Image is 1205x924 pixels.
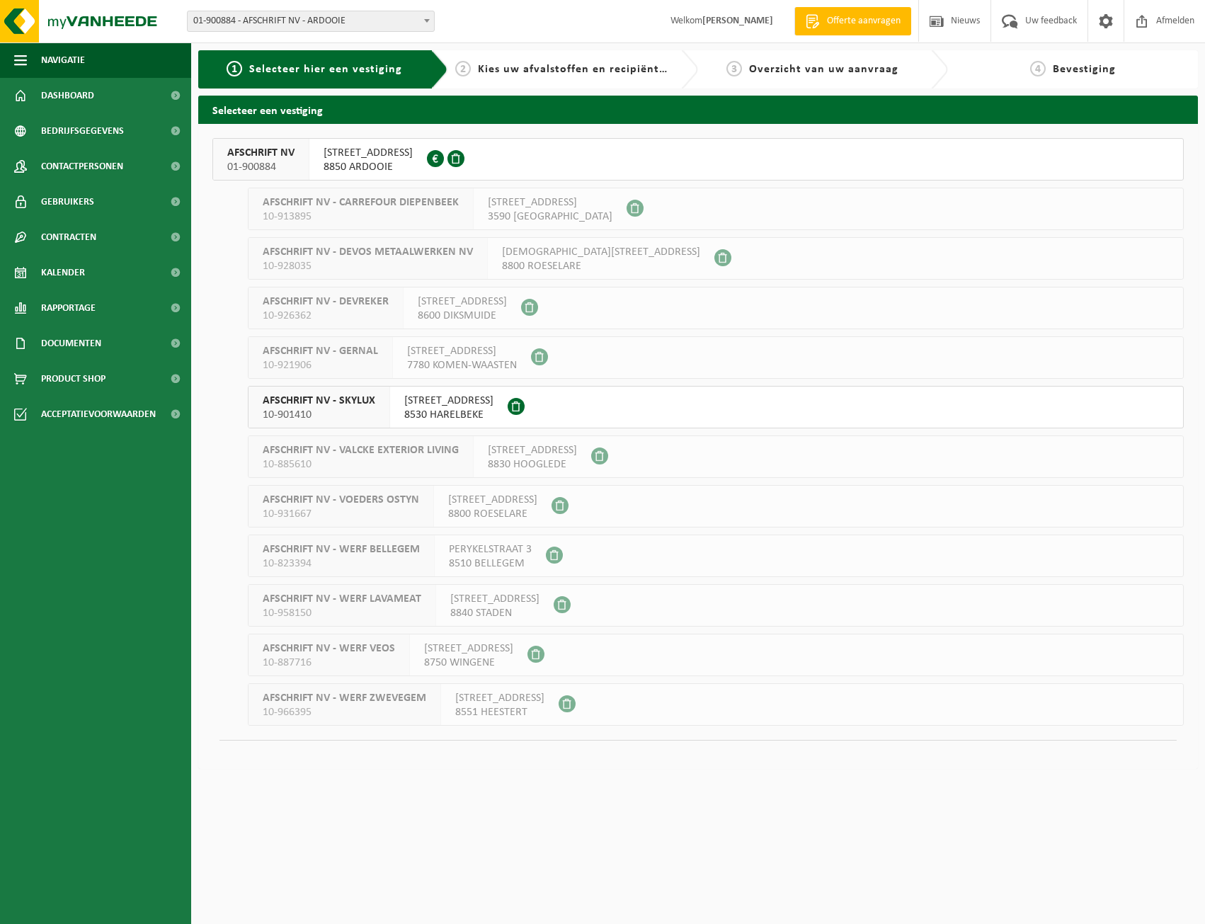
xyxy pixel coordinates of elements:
[41,255,85,290] span: Kalender
[263,408,375,422] span: 10-901410
[424,656,513,670] span: 8750 WINGENE
[407,344,517,358] span: [STREET_ADDRESS]
[478,64,673,75] span: Kies uw afvalstoffen en recipiënten
[263,394,375,408] span: AFSCHRIFT NV - SKYLUX
[41,42,85,78] span: Navigatie
[450,606,539,620] span: 8840 STADEN
[726,61,742,76] span: 3
[41,397,156,432] span: Acceptatievoorwaarden
[448,493,537,507] span: [STREET_ADDRESS]
[488,210,612,224] span: 3590 [GEOGRAPHIC_DATA]
[418,309,507,323] span: 8600 DIKSMUIDE
[448,507,537,521] span: 8800 ROESELARE
[263,210,459,224] span: 10-913895
[1053,64,1116,75] span: Bevestiging
[263,443,459,457] span: AFSCHRIFT NV - VALCKE EXTERIOR LIVING
[488,195,612,210] span: [STREET_ADDRESS]
[449,557,532,571] span: 8510 BELLEGEM
[702,16,773,26] strong: [PERSON_NAME]
[41,184,94,219] span: Gebruikers
[455,61,471,76] span: 2
[455,691,544,705] span: [STREET_ADDRESS]
[263,457,459,472] span: 10-885610
[488,443,577,457] span: [STREET_ADDRESS]
[198,96,1198,123] h2: Selecteer een vestiging
[187,11,435,32] span: 01-900884 - AFSCHRIFT NV - ARDOOIE
[324,160,413,174] span: 8850 ARDOOIE
[263,691,426,705] span: AFSCHRIFT NV - WERF ZWEVEGEM
[227,146,295,160] span: AFSCHRIFT NV
[263,507,419,521] span: 10-931667
[263,309,389,323] span: 10-926362
[188,11,434,31] span: 01-900884 - AFSCHRIFT NV - ARDOOIE
[263,592,421,606] span: AFSCHRIFT NV - WERF LAVAMEAT
[324,146,413,160] span: [STREET_ADDRESS]
[749,64,898,75] span: Overzicht van uw aanvraag
[212,138,1184,181] button: AFSCHRIFT NV 01-900884 [STREET_ADDRESS]8850 ARDOOIE
[455,705,544,719] span: 8551 HEESTERT
[263,493,419,507] span: AFSCHRIFT NV - VOEDERS OSTYN
[502,245,700,259] span: [DEMOGRAPHIC_DATA][STREET_ADDRESS]
[263,705,426,719] span: 10-966395
[449,542,532,557] span: PERYKELSTRAAT 3
[263,245,473,259] span: AFSCHRIFT NV - DEVOS METAALWERKEN NV
[404,408,493,422] span: 8530 HARELBEKE
[263,344,378,358] span: AFSCHRIFT NV - GERNAL
[41,361,105,397] span: Product Shop
[418,295,507,309] span: [STREET_ADDRESS]
[41,149,123,184] span: Contactpersonen
[227,61,242,76] span: 1
[404,394,493,408] span: [STREET_ADDRESS]
[502,259,700,273] span: 8800 ROESELARE
[41,219,96,255] span: Contracten
[407,358,517,372] span: 7780 KOMEN-WAASTEN
[424,641,513,656] span: [STREET_ADDRESS]
[263,195,459,210] span: AFSCHRIFT NV - CARREFOUR DIEPENBEEK
[263,656,395,670] span: 10-887716
[41,113,124,149] span: Bedrijfsgegevens
[450,592,539,606] span: [STREET_ADDRESS]
[1030,61,1046,76] span: 4
[249,64,402,75] span: Selecteer hier een vestiging
[263,358,378,372] span: 10-921906
[488,457,577,472] span: 8830 HOOGLEDE
[41,78,94,113] span: Dashboard
[263,641,395,656] span: AFSCHRIFT NV - WERF VEOS
[227,160,295,174] span: 01-900884
[41,326,101,361] span: Documenten
[263,606,421,620] span: 10-958150
[263,259,473,273] span: 10-928035
[263,295,389,309] span: AFSCHRIFT NV - DEVREKER
[823,14,904,28] span: Offerte aanvragen
[794,7,911,35] a: Offerte aanvragen
[263,542,420,557] span: AFSCHRIFT NV - WERF BELLEGEM
[41,290,96,326] span: Rapportage
[248,386,1184,428] button: AFSCHRIFT NV - SKYLUX 10-901410 [STREET_ADDRESS]8530 HARELBEKE
[263,557,420,571] span: 10-823394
